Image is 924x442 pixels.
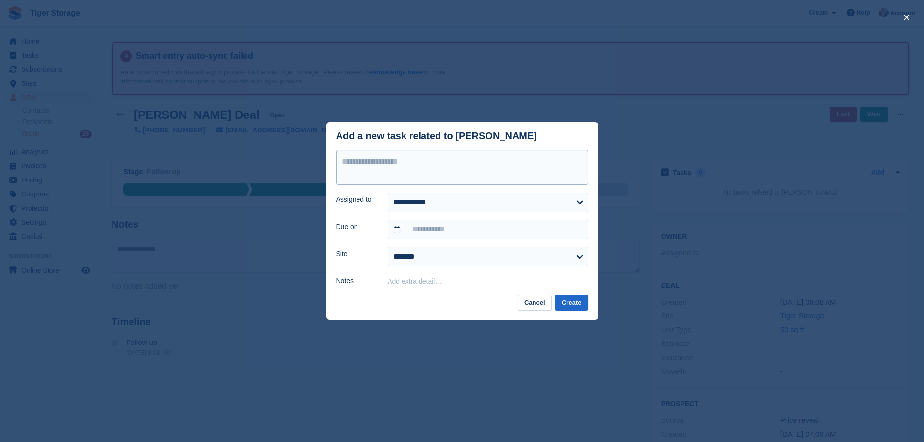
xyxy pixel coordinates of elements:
[336,249,376,259] label: Site
[388,278,441,285] button: Add extra detail…
[336,276,376,286] label: Notes
[336,222,376,232] label: Due on
[518,295,552,311] button: Cancel
[555,295,588,311] button: Create
[336,131,537,142] div: Add a new task related to [PERSON_NAME]
[336,195,376,205] label: Assigned to
[899,10,914,25] button: close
